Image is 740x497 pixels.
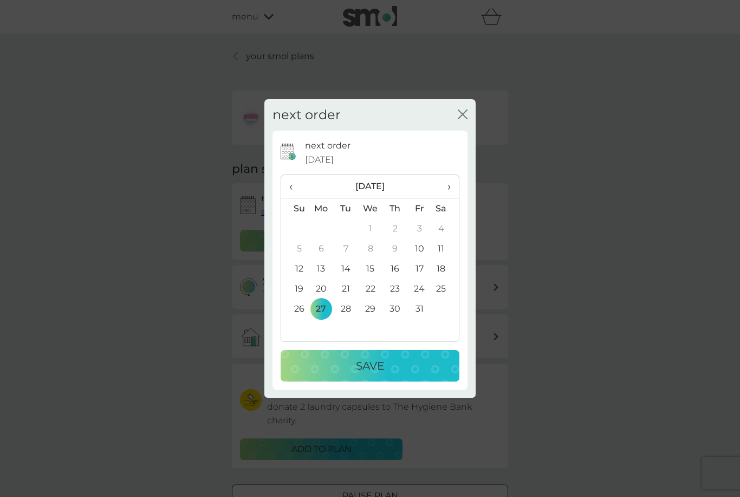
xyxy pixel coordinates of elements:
button: close [458,109,468,121]
th: Fr [407,198,432,219]
td: 14 [334,259,358,279]
td: 31 [407,299,432,319]
td: 20 [309,279,334,299]
th: We [358,198,383,219]
td: 18 [432,259,459,279]
td: 15 [358,259,383,279]
td: 11 [432,238,459,259]
td: 23 [383,279,407,299]
td: 16 [383,259,407,279]
td: 30 [383,299,407,319]
td: 1 [358,218,383,238]
h2: next order [272,107,341,123]
th: Th [383,198,407,219]
td: 27 [309,299,334,319]
span: ‹ [289,175,301,198]
td: 29 [358,299,383,319]
th: Tu [334,198,358,219]
th: Mo [309,198,334,219]
td: 6 [309,238,334,259]
th: [DATE] [309,175,432,198]
td: 26 [281,299,309,319]
p: Save [356,357,384,375]
td: 25 [432,279,459,299]
p: next order [305,139,350,153]
td: 22 [358,279,383,299]
span: [DATE] [305,153,334,167]
td: 7 [334,238,358,259]
td: 8 [358,238,383,259]
td: 3 [407,218,432,238]
span: › [440,175,451,198]
td: 5 [281,238,309,259]
td: 17 [407,259,432,279]
td: 12 [281,259,309,279]
td: 2 [383,218,407,238]
td: 4 [432,218,459,238]
th: Su [281,198,309,219]
td: 24 [407,279,432,299]
td: 19 [281,279,309,299]
td: 13 [309,259,334,279]
td: 21 [334,279,358,299]
td: 9 [383,238,407,259]
th: Sa [432,198,459,219]
td: 28 [334,299,358,319]
td: 10 [407,238,432,259]
button: Save [281,350,459,382]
